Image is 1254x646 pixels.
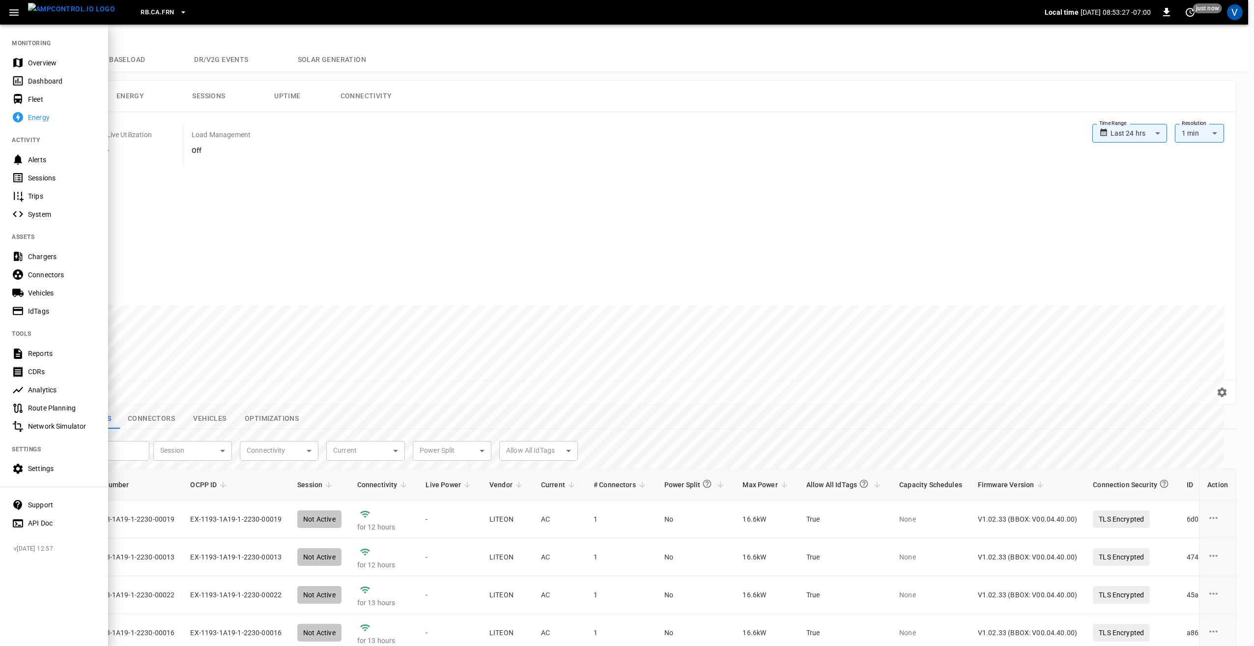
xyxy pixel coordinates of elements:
div: Chargers [28,252,96,262]
span: just now [1193,3,1222,13]
div: System [28,209,96,219]
div: Dashboard [28,76,96,86]
button: set refresh interval [1182,4,1198,20]
div: Energy [28,113,96,122]
div: Network Simulator [28,421,96,431]
div: Vehicles [28,288,96,298]
p: Local time [1045,7,1079,17]
div: CDRs [28,367,96,377]
span: v [DATE] 12:57 [14,544,100,554]
div: Analytics [28,385,96,395]
div: Trips [28,191,96,201]
div: Fleet [28,94,96,104]
div: Route Planning [28,403,96,413]
div: Support [28,500,96,510]
div: Connectors [28,270,96,280]
div: Sessions [28,173,96,183]
p: [DATE] 08:53:27 -07:00 [1081,7,1151,17]
img: ampcontrol.io logo [28,3,115,15]
div: Reports [28,349,96,358]
div: IdTags [28,306,96,316]
div: Overview [28,58,96,68]
div: Alerts [28,155,96,165]
div: Settings [28,464,96,473]
span: RB.CA.FRN [141,7,174,18]
div: API Doc [28,518,96,528]
div: profile-icon [1227,4,1243,20]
